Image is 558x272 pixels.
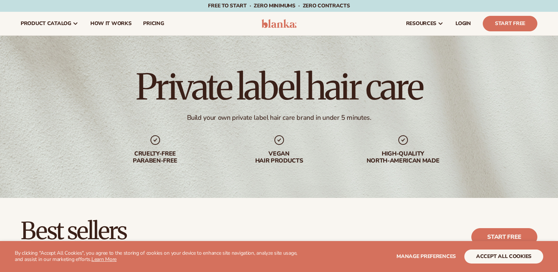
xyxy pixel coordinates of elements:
span: resources [406,21,436,27]
a: LOGIN [450,12,477,35]
h2: Best sellers [21,219,264,243]
a: product catalog [15,12,84,35]
p: By clicking "Accept All Cookies", you agree to the storing of cookies on your device to enhance s... [15,250,303,263]
button: Manage preferences [396,250,456,264]
div: High-quality North-american made [356,150,450,164]
h1: Private label hair care [136,69,422,105]
span: How It Works [90,21,132,27]
a: resources [400,12,450,35]
a: How It Works [84,12,138,35]
div: Vegan hair products [232,150,326,164]
a: Start free [471,228,537,246]
span: Free to start · ZERO minimums · ZERO contracts [208,2,350,9]
div: Build your own private label hair care brand in under 5 minutes. [187,114,371,122]
span: Manage preferences [396,253,456,260]
a: Learn More [91,256,117,263]
a: pricing [137,12,170,35]
span: product catalog [21,21,71,27]
span: LOGIN [455,21,471,27]
span: pricing [143,21,164,27]
a: Start Free [483,16,537,31]
div: cruelty-free paraben-free [108,150,202,164]
button: accept all cookies [464,250,543,264]
img: logo [261,19,297,28]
